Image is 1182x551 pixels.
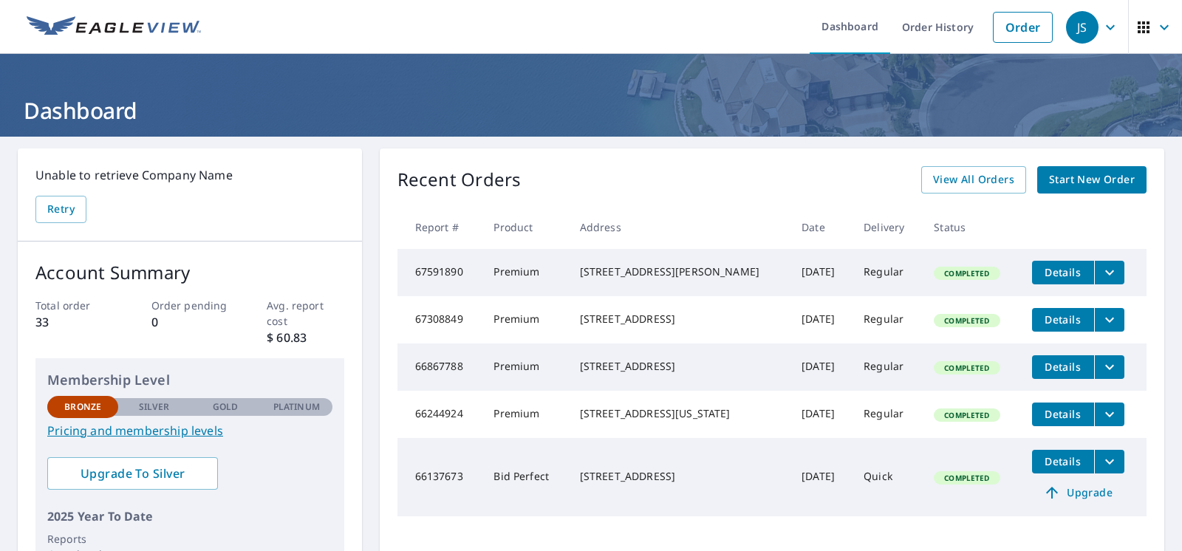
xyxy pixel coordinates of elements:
td: 66244924 [397,391,482,438]
button: Retry [35,196,86,223]
button: detailsBtn-67591890 [1032,261,1094,284]
p: $ 60.83 [267,329,344,346]
td: 66867788 [397,343,482,391]
span: Upgrade [1041,484,1116,502]
span: Completed [935,268,998,278]
p: 33 [35,313,112,331]
p: Recent Orders [397,166,522,194]
p: Platinum [273,400,320,414]
p: Gold [213,400,238,414]
img: EV Logo [27,16,201,38]
span: View All Orders [933,171,1014,189]
th: Status [922,205,1019,249]
td: Premium [482,296,567,343]
td: Regular [852,343,922,391]
td: Bid Perfect [482,438,567,516]
p: Bronze [64,400,101,414]
a: Upgrade [1032,481,1124,504]
span: Completed [935,410,998,420]
div: [STREET_ADDRESS][PERSON_NAME] [580,264,778,279]
td: Regular [852,296,922,343]
button: filesDropdownBtn-66244924 [1094,403,1124,426]
span: Details [1041,360,1085,374]
p: 0 [151,313,228,331]
td: Regular [852,391,922,438]
td: [DATE] [790,296,852,343]
button: detailsBtn-66244924 [1032,403,1094,426]
button: filesDropdownBtn-67308849 [1094,308,1124,332]
th: Date [790,205,852,249]
div: [STREET_ADDRESS][US_STATE] [580,406,778,421]
td: Quick [852,438,922,516]
div: [STREET_ADDRESS] [580,469,778,484]
span: Details [1041,407,1085,421]
button: detailsBtn-66867788 [1032,355,1094,379]
span: Retry [47,200,75,219]
p: Unable to retrieve Company Name [35,166,344,184]
p: Membership Level [47,370,332,390]
button: detailsBtn-67308849 [1032,308,1094,332]
div: [STREET_ADDRESS] [580,359,778,374]
td: 66137673 [397,438,482,516]
td: 67591890 [397,249,482,296]
span: Upgrade To Silver [59,465,206,482]
p: Total order [35,298,112,313]
p: Silver [139,400,170,414]
p: 2025 Year To Date [47,507,332,525]
a: View All Orders [921,166,1026,194]
span: Start New Order [1049,171,1135,189]
a: Start New Order [1037,166,1147,194]
span: Completed [935,315,998,326]
th: Delivery [852,205,922,249]
p: Account Summary [35,259,344,286]
td: Premium [482,249,567,296]
td: [DATE] [790,391,852,438]
td: Premium [482,343,567,391]
td: Premium [482,391,567,438]
td: [DATE] [790,438,852,516]
td: [DATE] [790,343,852,391]
span: Completed [935,363,998,373]
p: Order pending [151,298,228,313]
span: Details [1041,265,1085,279]
button: filesDropdownBtn-66137673 [1094,450,1124,473]
td: 67308849 [397,296,482,343]
p: Avg. report cost [267,298,344,329]
td: Regular [852,249,922,296]
button: detailsBtn-66137673 [1032,450,1094,473]
a: Order [993,12,1053,43]
button: filesDropdownBtn-66867788 [1094,355,1124,379]
th: Report # [397,205,482,249]
th: Address [568,205,790,249]
button: filesDropdownBtn-67591890 [1094,261,1124,284]
h1: Dashboard [18,95,1164,126]
a: Pricing and membership levels [47,422,332,439]
a: Upgrade To Silver [47,457,218,490]
div: [STREET_ADDRESS] [580,312,778,326]
th: Product [482,205,567,249]
span: Details [1041,454,1085,468]
div: JS [1066,11,1099,44]
span: Details [1041,312,1085,326]
td: [DATE] [790,249,852,296]
span: Completed [935,473,998,483]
